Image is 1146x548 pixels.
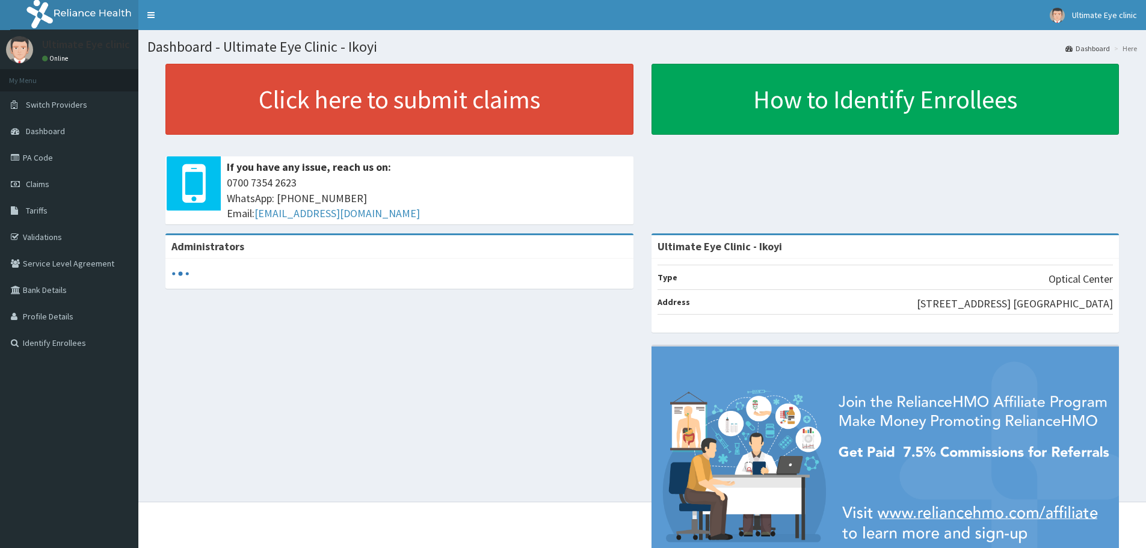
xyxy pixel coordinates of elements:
[227,175,627,221] span: 0700 7354 2623 WhatsApp: [PHONE_NUMBER] Email:
[26,99,87,110] span: Switch Providers
[1111,43,1137,54] li: Here
[254,206,420,220] a: [EMAIL_ADDRESS][DOMAIN_NAME]
[26,205,48,216] span: Tariffs
[1072,10,1137,20] span: Ultimate Eye clinic
[1065,43,1110,54] a: Dashboard
[147,39,1137,55] h1: Dashboard - Ultimate Eye Clinic - Ikoyi
[227,160,391,174] b: If you have any issue, reach us on:
[1050,8,1065,23] img: User Image
[658,239,782,253] strong: Ultimate Eye Clinic - Ikoyi
[1049,271,1113,287] p: Optical Center
[165,64,633,135] a: Click here to submit claims
[171,265,189,283] svg: audio-loading
[42,54,71,63] a: Online
[171,239,244,253] b: Administrators
[917,296,1113,312] p: [STREET_ADDRESS] [GEOGRAPHIC_DATA]
[658,272,677,283] b: Type
[6,36,33,63] img: User Image
[26,126,65,137] span: Dashboard
[42,39,130,50] p: Ultimate Eye clinic
[26,179,49,189] span: Claims
[658,297,690,307] b: Address
[652,64,1120,135] a: How to Identify Enrollees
